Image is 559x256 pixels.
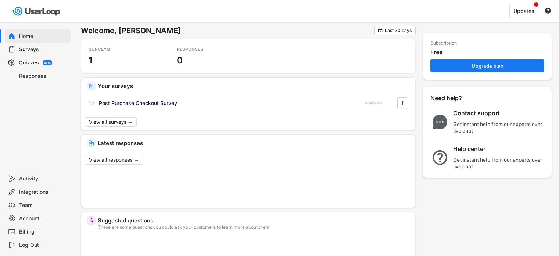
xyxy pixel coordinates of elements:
text:  [545,7,551,14]
img: userloop-logo-01.svg [11,4,63,19]
div: Contact support [453,109,545,117]
button:  [399,98,406,109]
h6: Welcome, [PERSON_NAME] [81,26,374,35]
div: RESPONSES [177,46,243,52]
img: QuestionMarkInverseMajor.svg [430,150,449,165]
div: Free [430,48,548,56]
button: Upgrade plan [430,59,544,72]
div: Log Out [19,242,68,249]
div: Updates [513,8,534,14]
button:  [545,8,551,14]
h3: 0 [177,55,183,66]
div: Account [19,215,68,222]
div: SURVEYS [89,46,155,52]
div: Post Purchase Checkout Survey [99,99,177,107]
img: MagicMajor%20%28Purple%29.svg [89,218,94,223]
div: Suggested questions [98,218,410,223]
button: View all responses → [85,155,143,165]
h3: 1 [89,55,92,66]
img: ChatMajor.svg [430,115,449,129]
div: Quizzes [19,59,39,66]
div: Billing [19,228,68,235]
button: View all surveys → [85,117,137,127]
div: Team [19,202,68,209]
div: Get instant help from our experts over live chat [453,157,545,170]
div: Help center [453,145,545,153]
div: Activity [19,175,68,182]
div: Your surveys [98,83,410,89]
img: IncomingMajor.svg [89,140,94,146]
div: Last 30 days [385,28,412,33]
div: These are some questions you could ask your customers to learn more about them [98,225,410,229]
div: Home [19,33,68,40]
div: Latest responses [98,140,410,146]
div: BETA [44,62,51,64]
div: Integrations [19,189,68,196]
div: Surveys [19,46,68,53]
div: Responses [19,73,68,80]
div: Get instant help from our experts over live chat [453,121,545,134]
div: Need help? [430,94,482,102]
div: Subscription [430,41,457,46]
button:  [377,28,383,33]
text:  [402,99,403,107]
div: RESPONSES [365,101,382,105]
